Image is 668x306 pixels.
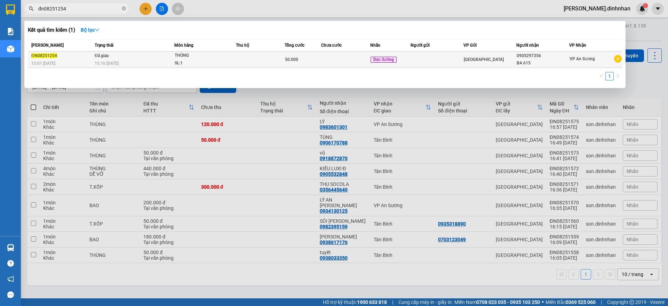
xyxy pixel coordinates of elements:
[95,61,119,66] span: 15:16 [DATE]
[616,74,620,78] span: right
[7,28,14,35] img: solution-icon
[606,72,613,80] a: 1
[122,6,126,10] span: close-circle
[285,57,298,62] span: 50.000
[31,53,57,58] span: ĐN08251254
[285,43,304,48] span: Tổng cước
[38,5,120,13] input: Tìm tên, số ĐT hoặc mã đơn
[597,72,605,80] li: Previous Page
[7,244,14,251] img: warehouse-icon
[7,260,14,267] span: question-circle
[29,6,34,11] span: search
[370,43,380,48] span: Nhãn
[95,43,113,48] span: Trạng thái
[75,24,105,36] button: Bộ lọcdown
[174,43,193,48] span: Món hàng
[599,74,603,78] span: left
[614,72,622,80] button: right
[7,45,14,53] img: warehouse-icon
[236,43,249,48] span: Thu hộ
[371,57,397,63] span: Dọc đường
[463,43,477,48] span: VP Gửi
[614,72,622,80] li: Next Page
[81,27,100,33] strong: Bộ lọc
[31,43,64,48] span: [PERSON_NAME]
[321,43,342,48] span: Chưa cước
[464,57,504,62] span: [GEOGRAPHIC_DATA]
[95,28,100,32] span: down
[28,26,75,34] h3: Kết quả tìm kiếm ( 1 )
[517,52,569,60] div: 0905297356
[175,60,227,67] div: SL: 1
[411,43,430,48] span: Người gửi
[570,56,595,61] span: VP An Sương
[31,61,55,66] span: 15:01 [DATE]
[6,5,15,15] img: logo-vxr
[517,60,569,67] div: BA 615
[516,43,539,48] span: Người nhận
[597,72,605,80] button: left
[614,55,622,63] span: plus-circle
[569,43,586,48] span: VP Nhận
[95,53,109,58] span: Đã giao
[175,52,227,60] div: THÙNG
[7,276,14,282] span: notification
[122,6,126,12] span: close-circle
[7,291,14,298] span: message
